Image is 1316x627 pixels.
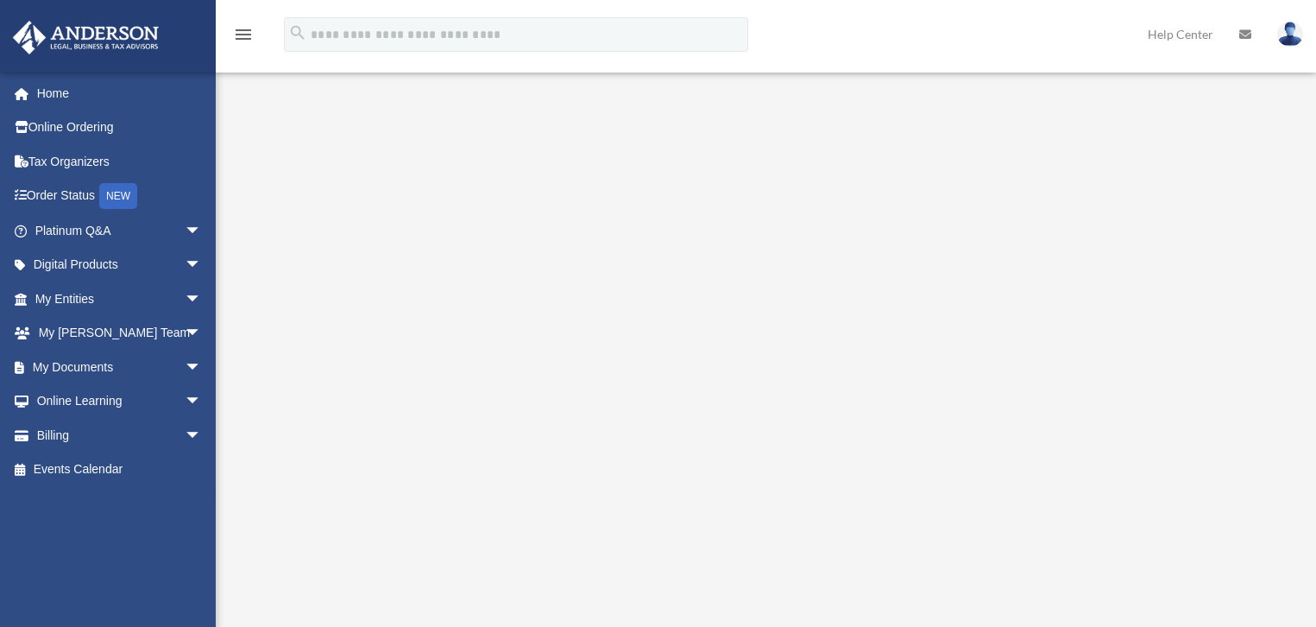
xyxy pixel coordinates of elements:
[12,453,228,487] a: Events Calendar
[12,111,228,145] a: Online Ordering
[12,384,228,419] a: Online Learningarrow_drop_down
[288,23,307,42] i: search
[185,213,219,249] span: arrow_drop_down
[12,144,228,179] a: Tax Organizers
[12,179,228,214] a: Order StatusNEW
[8,21,164,54] img: Anderson Advisors Platinum Portal
[12,76,228,111] a: Home
[12,213,228,248] a: Platinum Q&Aarrow_drop_down
[12,282,228,316] a: My Entitiesarrow_drop_down
[233,24,254,45] i: menu
[185,282,219,317] span: arrow_drop_down
[12,316,228,351] a: My [PERSON_NAME] Teamarrow_drop_down
[99,183,137,209] div: NEW
[12,248,228,282] a: Digital Productsarrow_drop_down
[233,30,254,45] a: menu
[12,418,228,453] a: Billingarrow_drop_down
[185,350,219,385] span: arrow_drop_down
[1277,22,1303,47] img: User Pic
[185,418,219,453] span: arrow_drop_down
[185,384,219,420] span: arrow_drop_down
[12,350,228,384] a: My Documentsarrow_drop_down
[185,316,219,351] span: arrow_drop_down
[185,248,219,283] span: arrow_drop_down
